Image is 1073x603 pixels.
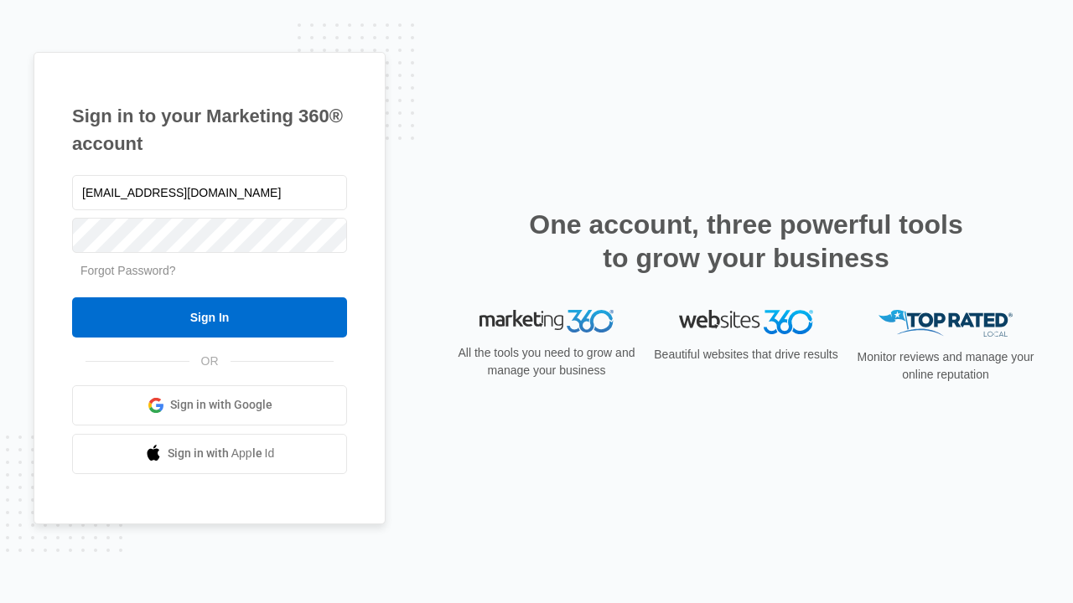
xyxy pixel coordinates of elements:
[652,346,840,363] p: Beautiful websites that drive results
[72,175,347,210] input: Email
[679,310,813,334] img: Websites 360
[479,310,614,333] img: Marketing 360
[72,102,347,157] h1: Sign in to your Marketing 360® account
[453,344,640,379] p: All the tools you need to grow and manage your business
[80,264,176,277] a: Forgot Password?
[72,297,347,338] input: Sign In
[852,348,1039,384] p: Monitor reviews and manage your online reputation
[170,396,272,414] span: Sign in with Google
[189,353,231,370] span: OR
[72,434,347,474] a: Sign in with Apple Id
[72,385,347,425] a: Sign in with Google
[168,445,275,462] span: Sign in with Apple Id
[879,310,1013,338] img: Top Rated Local
[524,208,968,275] h2: One account, three powerful tools to grow your business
